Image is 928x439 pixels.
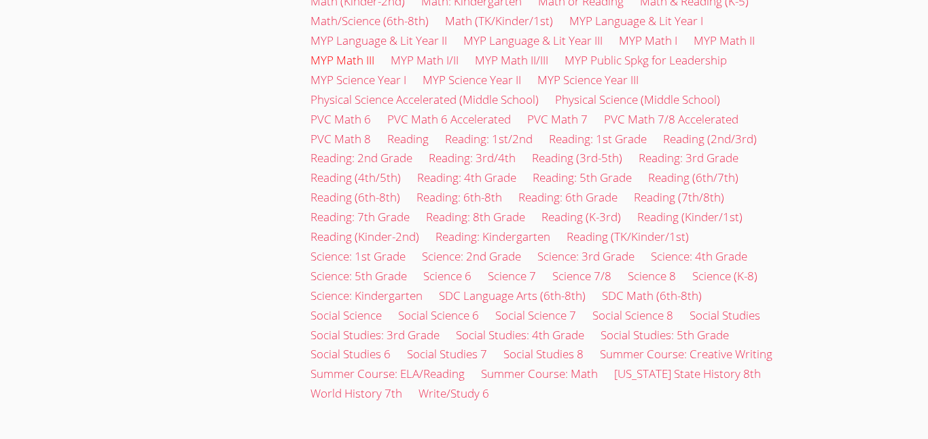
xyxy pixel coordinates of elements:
a: Reading (TK/Kinder/1st) [567,229,689,244]
a: Reading [387,131,429,147]
a: Science: 3rd Grade [537,248,635,264]
a: Social Studies 7 [407,346,487,362]
a: Social Studies 8 [503,346,584,362]
a: Physical Science Accelerated (Middle School) [310,92,539,107]
a: Reading: 1st Grade [549,131,647,147]
a: Reading: 6th Grade [518,189,618,205]
a: Reading: 7th Grade [310,209,410,225]
a: Science: 4th Grade [651,248,747,264]
a: PVC Math 7 [527,111,588,127]
a: Reading: 5th Grade [533,170,632,185]
a: [US_STATE] State History 8th [614,366,761,381]
a: Reading: 8th Grade [426,209,525,225]
a: Social Science 6 [398,307,479,323]
a: PVC Math 6 Accelerated [387,111,511,127]
a: Social Studies [690,307,760,323]
a: Reading (3rd-5th) [532,150,622,166]
a: MYP Math I/II [391,52,459,68]
a: Write/Study 6 [418,385,489,401]
a: MYP Math II [694,33,755,48]
a: Reading: 3rd Grade [639,150,738,166]
a: Physical Science (Middle School) [555,92,720,107]
a: Reading: Kindergarten [435,229,550,244]
a: Science 7 [488,268,536,284]
a: Reading: 3rd/4th [429,150,516,166]
a: Reading: 6th-8th [416,189,502,205]
a: Science (K-8) [692,268,757,284]
a: Summer Course: Creative Writing [600,346,772,362]
a: Reading (2nd/3rd) [663,131,757,147]
a: Social Studies: 3rd Grade [310,327,440,343]
a: Science: 1st Grade [310,248,406,264]
a: MYP Science Year II [423,72,521,88]
a: Reading (K-3rd) [541,209,621,225]
a: Reading (4th/5th) [310,170,401,185]
a: Reading (Kinder/1st) [637,209,743,225]
a: Social Science [310,307,382,323]
a: Summer Course: ELA/Reading [310,366,465,381]
a: Science 6 [423,268,471,284]
a: Science: 2nd Grade [422,248,521,264]
a: World History 7th [310,385,402,401]
a: MYP Science Year I [310,72,406,88]
a: PVC Math 6 [310,111,371,127]
a: Summer Course: Math [481,366,598,381]
a: MYP Language & Lit Year III [463,33,603,48]
a: Reading: 2nd Grade [310,150,412,166]
a: Reading (Kinder-2nd) [310,229,419,244]
a: PVC Math 8 [310,131,371,147]
a: Reading: 1st/2nd [445,131,533,147]
a: Science: 5th Grade [310,268,407,284]
a: MYP Math II/III [475,52,548,68]
a: Science: Kindergarten [310,288,423,303]
a: Social Science 8 [592,307,673,323]
a: Social Studies: 5th Grade [601,327,729,343]
a: Social Studies 6 [310,346,391,362]
a: Science 7/8 [552,268,611,284]
a: MYP Math I [619,33,677,48]
a: Reading: 4th Grade [417,170,516,185]
a: Reading (6th/7th) [648,170,738,185]
a: Science 8 [628,268,676,284]
a: SDC Math (6th-8th) [602,288,702,303]
a: MYP Language & Lit Year II [310,33,447,48]
a: MYP Science Year III [537,72,639,88]
a: Social Science 7 [495,307,576,323]
a: MYP Public Spkg for Leadership [565,52,727,68]
a: Social Studies: 4th Grade [456,327,584,343]
a: MYP Language & Lit Year I [569,13,703,28]
a: Math/Science (6th-8th) [310,13,429,28]
a: Reading (7th/8th) [634,189,724,205]
a: SDC Language Arts (6th-8th) [439,288,586,303]
a: Reading (6th-8th) [310,189,400,205]
a: PVC Math 7/8 Accelerated [604,111,738,127]
a: Math (TK/Kinder/1st) [445,13,553,28]
a: MYP Math III [310,52,374,68]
